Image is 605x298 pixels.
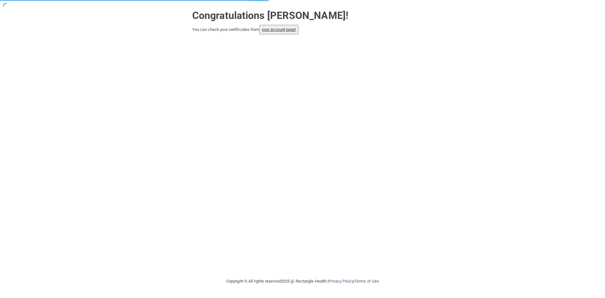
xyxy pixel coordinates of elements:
[354,279,379,283] a: Terms of Use
[187,271,418,291] div: Copyright © All rights reserved 2025 @ Rectangle Health | |
[192,25,413,34] div: You can check your certificates from
[328,279,353,283] a: Privacy Policy
[192,9,349,21] strong: Congratulations [PERSON_NAME]!
[259,25,299,34] button: your account page!
[262,27,296,32] a: your account page!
